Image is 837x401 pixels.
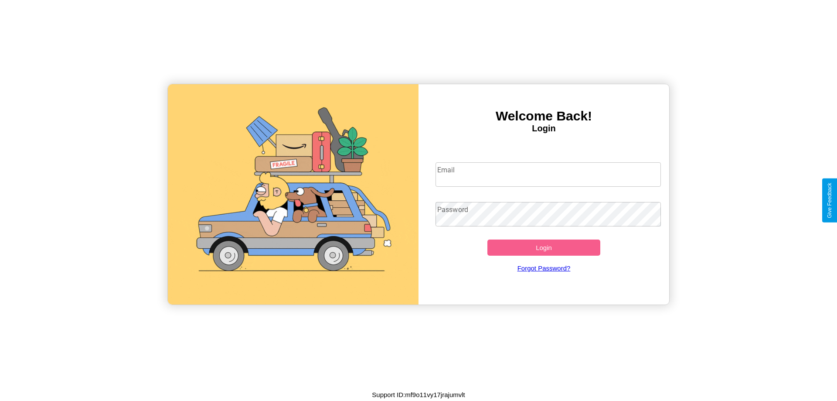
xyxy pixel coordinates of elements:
[418,123,669,134] h4: Login
[372,389,465,401] p: Support ID: mf9o11vy17jrajumvlt
[168,84,418,305] img: gif
[431,256,657,281] a: Forgot Password?
[827,183,833,218] div: Give Feedback
[487,240,600,256] button: Login
[418,109,669,123] h3: Welcome Back!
